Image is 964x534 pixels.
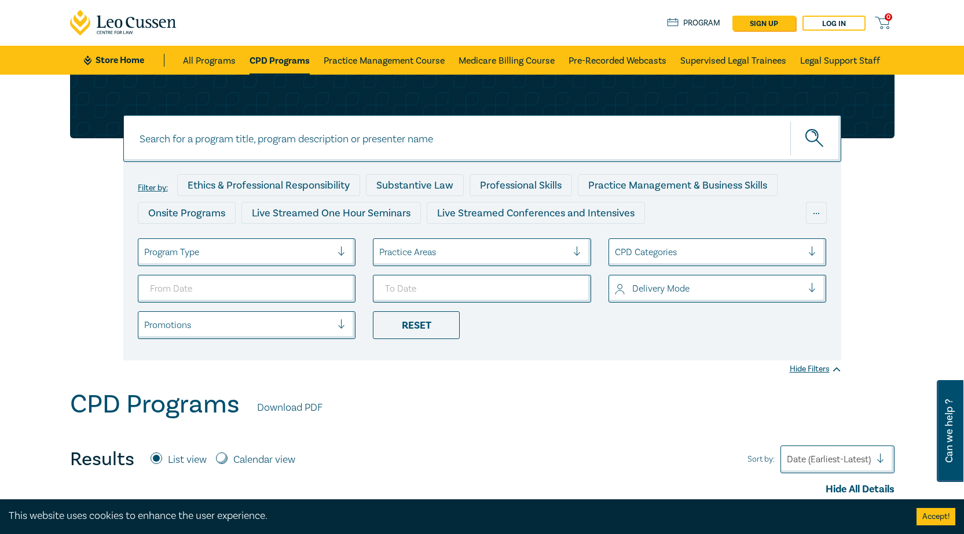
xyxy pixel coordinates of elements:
a: Store Home [84,54,164,67]
div: Live Streamed Conferences and Intensives [427,202,645,224]
input: select [615,246,617,259]
a: Pre-Recorded Webcasts [569,46,666,75]
a: Program [667,17,721,30]
div: Onsite Programs [138,202,236,224]
input: To Date [373,275,591,303]
span: 0 [885,13,892,21]
input: Sort by [787,453,789,466]
div: ... [806,202,827,224]
div: Reset [373,311,460,339]
div: National Programs [599,230,705,252]
div: This website uses cookies to enhance the user experience. [9,509,899,524]
a: Download PDF [257,400,322,415]
a: Supervised Legal Trainees [680,46,786,75]
h1: CPD Programs [70,389,240,419]
div: Live Streamed Practical Workshops [138,230,321,252]
div: Hide Filters [790,363,841,375]
div: Professional Skills [470,174,572,196]
label: Filter by: [138,183,168,193]
a: CPD Programs [250,46,310,75]
input: select [144,319,146,332]
div: Practice Management & Business Skills [578,174,778,196]
div: Pre-Recorded Webcasts [327,230,460,252]
a: Log in [802,16,866,31]
button: Accept cookies [917,508,955,525]
div: 10 CPD Point Packages [466,230,593,252]
input: select [615,282,617,295]
input: Search for a program title, program description or presenter name [123,115,841,162]
label: List view [168,452,207,467]
div: Hide All Details [70,482,895,497]
input: From Date [138,275,356,303]
input: select [144,246,146,259]
a: All Programs [183,46,236,75]
span: Can we help ? [944,387,955,475]
span: Sort by: [747,453,775,466]
a: sign up [732,16,796,31]
div: Substantive Law [366,174,464,196]
div: Ethics & Professional Responsibility [177,174,360,196]
label: Calendar view [233,452,295,467]
h4: Results [70,448,134,471]
a: Legal Support Staff [800,46,880,75]
a: Medicare Billing Course [459,46,555,75]
div: Live Streamed One Hour Seminars [241,202,421,224]
a: Practice Management Course [324,46,445,75]
input: select [379,246,382,259]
